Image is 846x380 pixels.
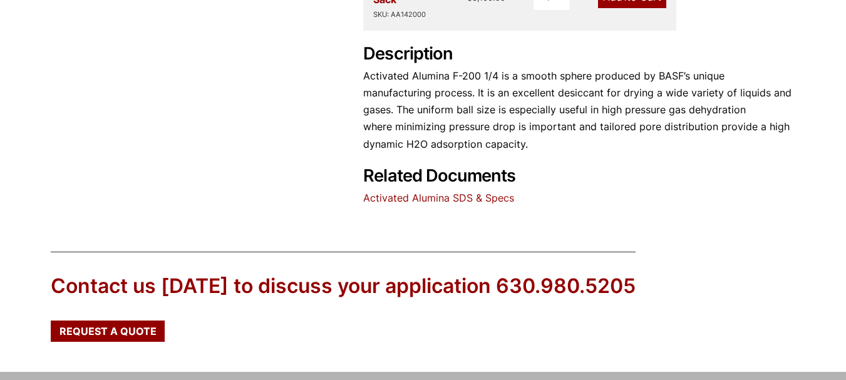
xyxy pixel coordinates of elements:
a: Activated Alumina SDS & Specs [363,192,514,204]
a: Request a Quote [51,321,165,342]
span: Request a Quote [59,326,157,336]
div: Contact us [DATE] to discuss your application 630.980.5205 [51,272,636,300]
h2: Description [363,44,795,64]
p: Activated Alumina F-200 1/4 is a smooth sphere produced by BASF’s unique manufacturing process. I... [363,68,795,153]
div: SKU: AA142000 [373,9,467,21]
